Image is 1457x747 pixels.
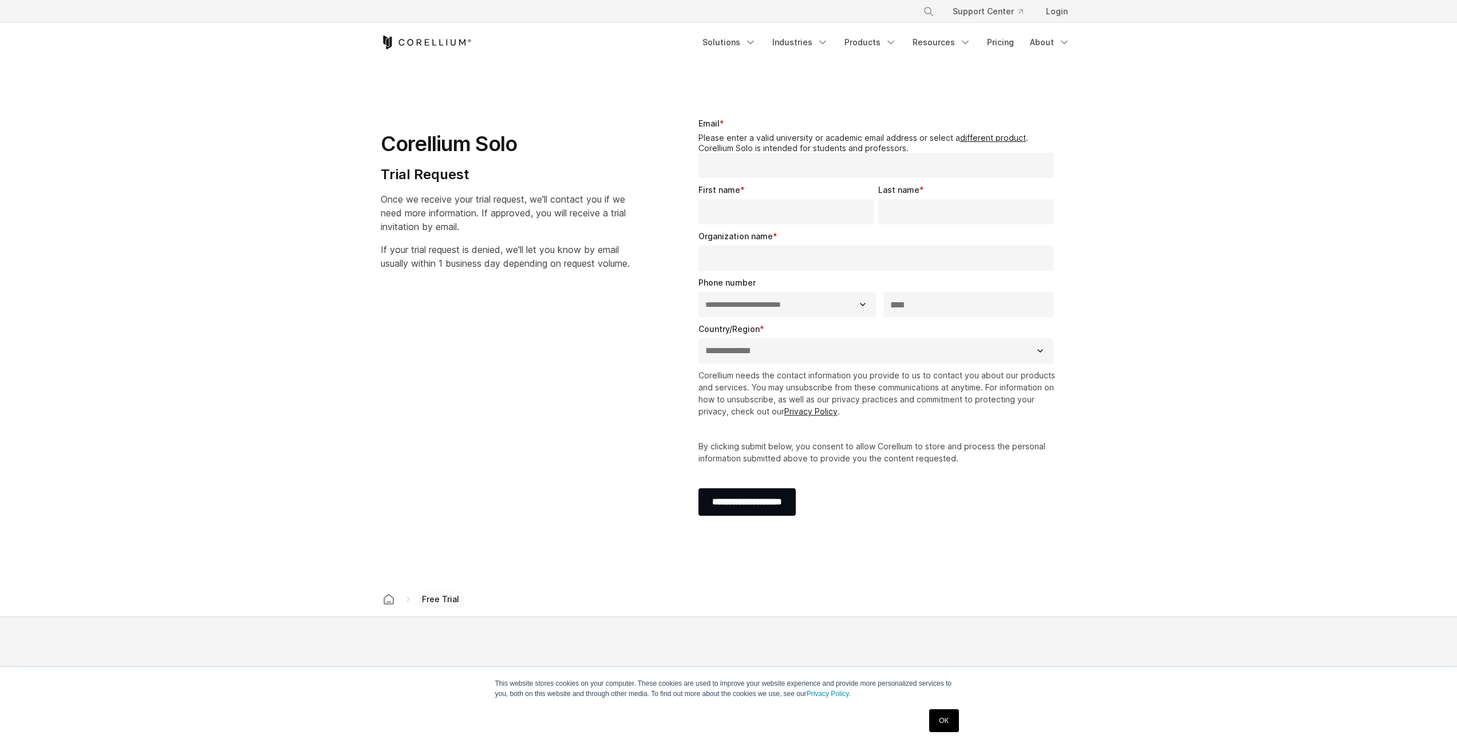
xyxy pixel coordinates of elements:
[381,244,630,269] span: If your trial request is denied, we'll let you know by email usually within 1 business day depend...
[696,32,763,53] a: Solutions
[878,185,919,195] span: Last name
[765,32,835,53] a: Industries
[381,166,630,183] h4: Trial Request
[960,133,1026,143] a: different product
[698,324,760,334] span: Country/Region
[980,32,1021,53] a: Pricing
[909,1,1077,22] div: Navigation Menu
[381,35,472,49] a: Corellium Home
[698,133,1059,153] legend: Please enter a valid university or academic email address or select a . Corellium Solo is intende...
[378,591,399,607] a: Corellium home
[698,278,756,287] span: Phone number
[943,1,1032,22] a: Support Center
[696,32,1077,53] div: Navigation Menu
[417,591,464,607] span: Free Trial
[698,369,1059,417] p: Corellium needs the contact information you provide to us to contact you about our products and s...
[698,440,1059,464] p: By clicking submit below, you consent to allow Corellium to store and process the personal inform...
[784,406,838,416] a: Privacy Policy
[381,131,630,157] h1: Corellium Solo
[906,32,978,53] a: Resources
[929,709,958,732] a: OK
[698,231,773,241] span: Organization name
[381,193,626,232] span: Once we receive your trial request, we'll contact you if we need more information. If approved, y...
[495,678,962,699] p: This website stores cookies on your computer. These cookies are used to improve your website expe...
[698,118,720,128] span: Email
[807,690,851,698] a: Privacy Policy.
[838,32,903,53] a: Products
[1037,1,1077,22] a: Login
[918,1,939,22] button: Search
[1023,32,1077,53] a: About
[698,185,740,195] span: First name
